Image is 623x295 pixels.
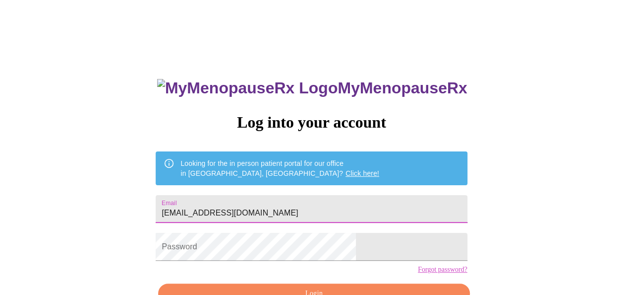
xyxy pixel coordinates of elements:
h3: Log into your account [156,113,467,132]
h3: MyMenopauseRx [157,79,467,97]
div: Looking for the in person patient portal for our office in [GEOGRAPHIC_DATA], [GEOGRAPHIC_DATA]? [180,154,379,182]
img: MyMenopauseRx Logo [157,79,338,97]
a: Click here! [345,169,379,177]
a: Forgot password? [418,266,467,274]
